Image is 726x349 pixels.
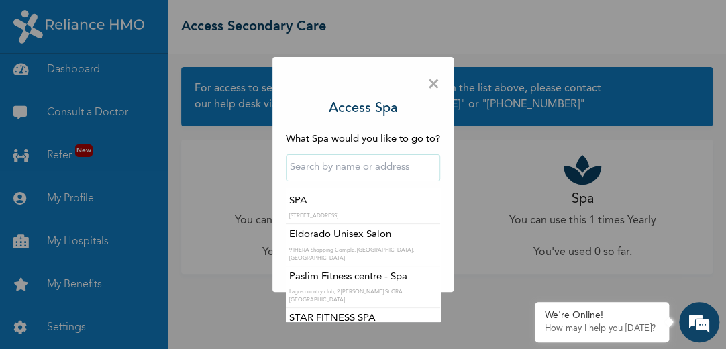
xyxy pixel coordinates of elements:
[25,67,54,101] img: d_794563401_company_1708531726252_794563401
[78,104,185,240] span: We're online!
[286,154,440,181] input: Search by name or address
[289,311,437,327] p: STAR FITNESS SPA
[70,75,225,93] div: Chat with us now
[545,310,659,321] div: We're Online!
[289,179,437,209] p: TRIPLE D BEAUTY SALON AND SPA
[286,134,440,144] span: What Spa would you like to go to?
[289,246,437,262] p: 9 IHERA Shopping Comple, [GEOGRAPHIC_DATA], [GEOGRAPHIC_DATA]
[545,323,659,334] p: How may I help you today?
[289,270,437,285] p: Paslim Fitness centre - Spa
[329,99,397,119] h3: Access Spa
[220,7,252,39] div: Minimize live chat window
[132,283,256,325] div: FAQs
[7,236,256,283] textarea: Type your message and hit 'Enter'
[289,212,437,220] p: [STREET_ADDRESS]
[289,228,437,243] p: Eldorado Unisex Salon
[427,70,440,99] span: ×
[7,307,132,316] span: Conversation
[289,288,437,304] p: Lagos country club; 2 [PERSON_NAME] St GRA. [GEOGRAPHIC_DATA].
